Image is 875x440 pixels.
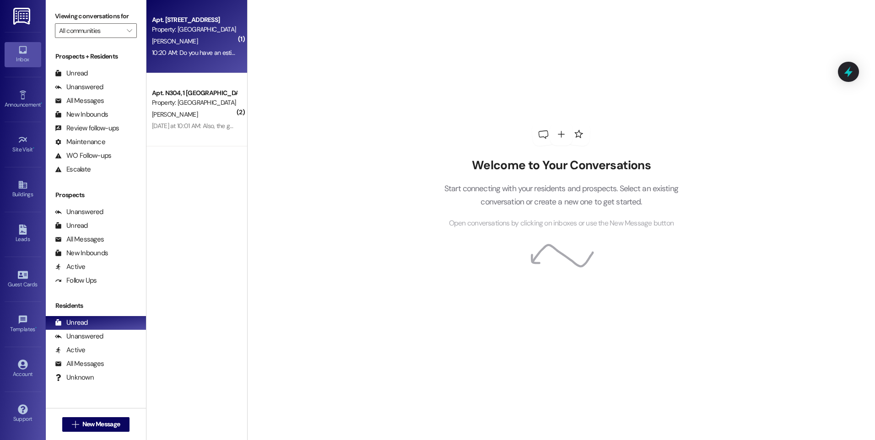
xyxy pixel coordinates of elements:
div: Unanswered [55,332,103,341]
p: Start connecting with your residents and prospects. Select an existing conversation or create a n... [430,182,692,208]
div: New Inbounds [55,248,108,258]
span: New Message [82,419,120,429]
span: Open conversations by clicking on inboxes or use the New Message button [449,218,674,229]
div: Follow Ups [55,276,97,285]
i:  [127,27,132,34]
div: All Messages [55,359,104,369]
button: New Message [62,417,130,432]
a: Inbox [5,42,41,67]
div: Unanswered [55,82,103,92]
label: Viewing conversations for [55,9,137,23]
div: Unread [55,221,88,231]
span: • [33,145,34,151]
div: Residents [46,301,146,311]
i:  [72,421,79,428]
div: Prospects [46,190,146,200]
div: Maintenance [55,137,105,147]
span: • [41,100,42,107]
div: Unknown [55,373,94,382]
a: Support [5,402,41,426]
div: New Inbounds [55,110,108,119]
span: • [35,325,37,331]
div: Prospects + Residents [46,52,146,61]
div: Apt. [STREET_ADDRESS] [152,15,237,25]
div: Past + Future Residents [46,398,146,408]
div: 10:20 AM: Do you have an estimated time when the inspectors will be coming into my apartment? Tha... [152,48,440,57]
div: Unread [55,318,88,327]
a: Guest Cards [5,267,41,292]
div: Unanswered [55,207,103,217]
a: Site Visit • [5,132,41,157]
div: All Messages [55,96,104,106]
div: Apt. N304, 1 [GEOGRAPHIC_DATA] [152,88,237,98]
div: Escalate [55,165,91,174]
div: Review follow-ups [55,123,119,133]
a: Buildings [5,177,41,202]
div: Active [55,345,86,355]
a: Account [5,357,41,381]
img: ResiDesk Logo [13,8,32,25]
div: Active [55,262,86,272]
a: Templates • [5,312,41,337]
div: Property: [GEOGRAPHIC_DATA] [152,25,237,34]
span: [PERSON_NAME] [152,37,198,45]
div: [DATE] at 10:01 AM: Also, the garbage room floor, north end needs washing. It's very dirty and st... [152,122,443,130]
h2: Welcome to Your Conversations [430,158,692,173]
div: Property: [GEOGRAPHIC_DATA] [152,98,237,107]
div: WO Follow-ups [55,151,111,161]
div: All Messages [55,235,104,244]
span: [PERSON_NAME] [152,110,198,118]
a: Leads [5,222,41,247]
div: Unread [55,69,88,78]
input: All communities [59,23,122,38]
